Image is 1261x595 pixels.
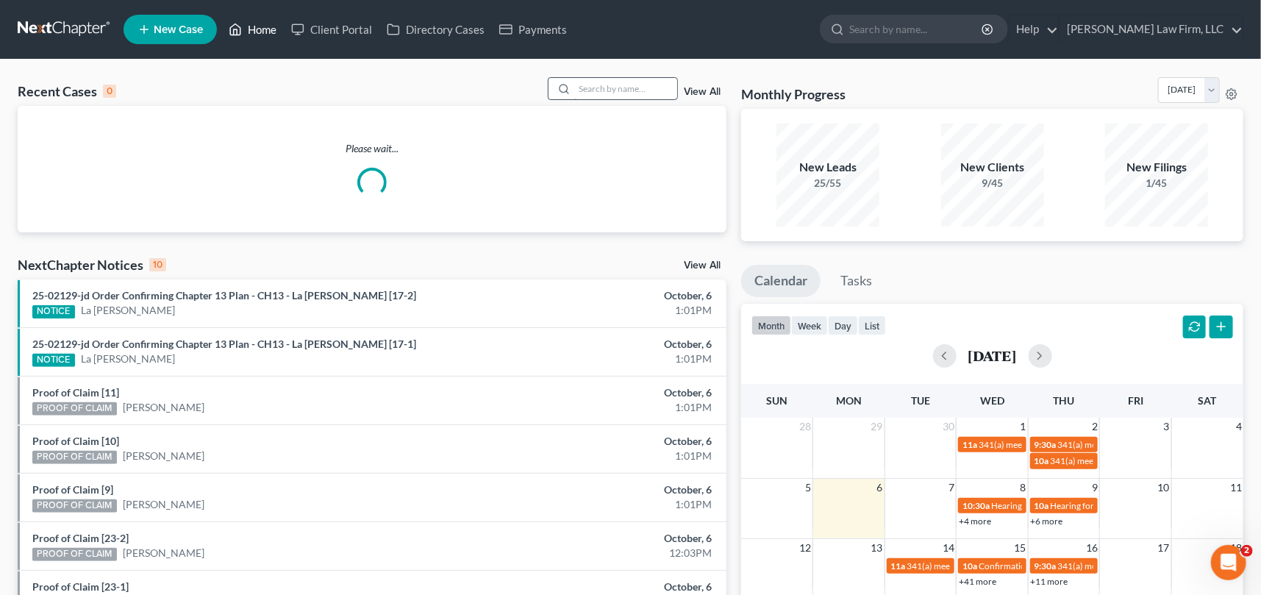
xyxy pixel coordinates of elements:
[684,87,721,97] a: View All
[1019,418,1028,435] span: 1
[32,532,129,544] a: Proof of Claim [23-2]
[123,546,204,560] a: [PERSON_NAME]
[798,539,812,557] span: 12
[1009,16,1058,43] a: Help
[1035,560,1057,571] span: 9:30a
[1060,16,1243,43] a: [PERSON_NAME] Law Firm, LLC
[962,500,990,511] span: 10:30a
[574,78,677,99] input: Search by name...
[941,418,956,435] span: 30
[791,316,828,335] button: week
[1157,479,1171,496] span: 10
[858,316,886,335] button: list
[123,497,204,512] a: [PERSON_NAME]
[1085,539,1099,557] span: 16
[1229,479,1243,496] span: 11
[495,497,712,512] div: 1:01PM
[32,338,416,350] a: 25-02129-jd Order Confirming Chapter 13 Plan - CH13 - La [PERSON_NAME] [17-1]
[495,482,712,497] div: October, 6
[379,16,492,43] a: Directory Cases
[870,418,885,435] span: 29
[32,354,75,367] div: NOTICE
[1054,394,1075,407] span: Thu
[495,580,712,594] div: October, 6
[1035,500,1049,511] span: 10a
[907,560,1127,571] span: 341(a) meeting for [PERSON_NAME] & [PERSON_NAME]
[741,85,846,103] h3: Monthly Progress
[941,176,1044,190] div: 9/45
[1199,394,1217,407] span: Sat
[123,449,204,463] a: [PERSON_NAME]
[1128,394,1143,407] span: Fri
[32,499,117,513] div: PROOF OF CLAIM
[1235,418,1243,435] span: 4
[32,435,119,447] a: Proof of Claim [10]
[991,500,1184,511] span: Hearing for [PERSON_NAME] & [PERSON_NAME]
[32,451,117,464] div: PROOF OF CLAIM
[284,16,379,43] a: Client Portal
[962,560,977,571] span: 10a
[1090,418,1099,435] span: 2
[828,316,858,335] button: day
[876,479,885,496] span: 6
[495,288,712,303] div: October, 6
[1013,539,1028,557] span: 15
[495,400,712,415] div: 1:01PM
[751,316,791,335] button: month
[1058,439,1200,450] span: 341(a) meeting for [PERSON_NAME]
[149,258,166,271] div: 10
[962,439,977,450] span: 11a
[81,352,175,366] a: La [PERSON_NAME]
[103,85,116,98] div: 0
[979,560,1147,571] span: Confirmation Hearing for [PERSON_NAME]
[766,394,787,407] span: Sun
[968,348,1017,363] h2: [DATE]
[1035,455,1049,466] span: 10a
[123,400,204,415] a: [PERSON_NAME]
[32,483,113,496] a: Proof of Claim [9]
[959,516,991,527] a: +4 more
[1105,159,1208,176] div: New Filings
[776,176,879,190] div: 25/55
[1031,576,1068,587] a: +11 more
[154,24,203,35] span: New Case
[804,479,812,496] span: 5
[1162,418,1171,435] span: 3
[32,402,117,416] div: PROOF OF CLAIM
[495,531,712,546] div: October, 6
[1035,439,1057,450] span: 9:30a
[798,418,812,435] span: 28
[1031,516,1063,527] a: +6 more
[1211,545,1246,580] iframe: Intercom live chat
[32,548,117,561] div: PROOF OF CLAIM
[221,16,284,43] a: Home
[495,352,712,366] div: 1:01PM
[1051,500,1176,511] span: Hearing for La [PERSON_NAME]
[81,303,175,318] a: La [PERSON_NAME]
[1058,560,1200,571] span: 341(a) meeting for [PERSON_NAME]
[32,580,129,593] a: Proof of Claim [23-1]
[684,260,721,271] a: View All
[495,337,712,352] div: October, 6
[870,539,885,557] span: 13
[495,303,712,318] div: 1:01PM
[941,159,1044,176] div: New Clients
[741,265,821,297] a: Calendar
[495,385,712,400] div: October, 6
[1090,479,1099,496] span: 9
[1157,539,1171,557] span: 17
[1019,479,1028,496] span: 8
[495,449,712,463] div: 1:01PM
[836,394,862,407] span: Mon
[18,141,726,156] p: Please wait...
[980,394,1004,407] span: Wed
[827,265,885,297] a: Tasks
[32,386,119,399] a: Proof of Claim [11]
[941,539,956,557] span: 14
[979,439,1121,450] span: 341(a) meeting for [PERSON_NAME]
[959,576,996,587] a: +41 more
[911,394,930,407] span: Tue
[891,560,906,571] span: 11a
[495,434,712,449] div: October, 6
[1241,545,1253,557] span: 2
